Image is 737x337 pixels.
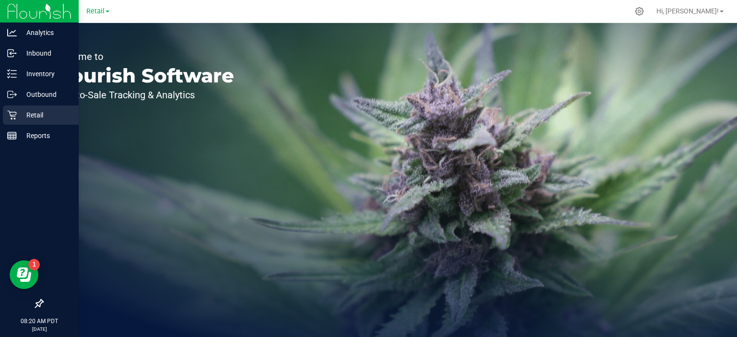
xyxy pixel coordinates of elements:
[17,109,74,121] p: Retail
[656,7,719,15] span: Hi, [PERSON_NAME]!
[52,90,234,100] p: Seed-to-Sale Tracking & Analytics
[4,325,74,333] p: [DATE]
[28,259,40,270] iframe: Resource center unread badge
[7,110,17,120] inline-svg: Retail
[7,90,17,99] inline-svg: Outbound
[4,317,74,325] p: 08:20 AM PDT
[17,47,74,59] p: Inbound
[52,52,234,61] p: Welcome to
[7,131,17,140] inline-svg: Reports
[52,66,234,85] p: Flourish Software
[17,27,74,38] p: Analytics
[17,130,74,141] p: Reports
[7,69,17,79] inline-svg: Inventory
[633,7,645,16] div: Manage settings
[7,48,17,58] inline-svg: Inbound
[7,28,17,37] inline-svg: Analytics
[86,7,105,15] span: Retail
[17,68,74,80] p: Inventory
[10,260,38,289] iframe: Resource center
[17,89,74,100] p: Outbound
